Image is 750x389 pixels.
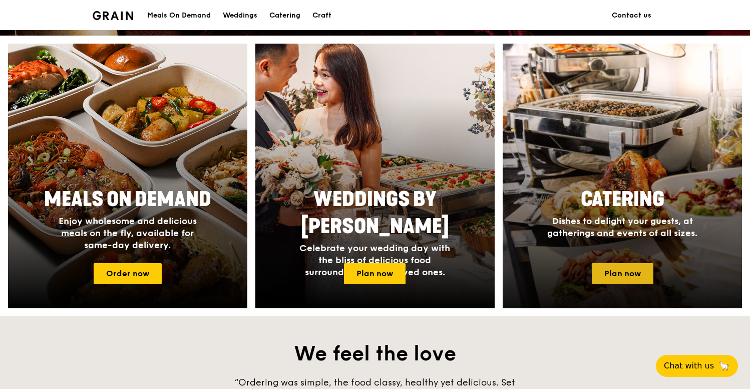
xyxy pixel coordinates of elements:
[223,1,257,31] div: Weddings
[606,1,657,31] a: Contact us
[299,243,450,278] span: Celebrate your wedding day with the bliss of delicious food surrounded by your loved ones.
[269,1,300,31] div: Catering
[94,263,162,284] a: Order now
[8,44,247,308] img: meals-on-demand-card.d2b6f6db.png
[312,1,331,31] div: Craft
[263,1,306,31] a: Catering
[147,1,211,31] div: Meals On Demand
[718,360,730,372] span: 🦙
[217,1,263,31] a: Weddings
[503,44,742,308] a: CateringDishes to delight your guests, at gatherings and events of all sizes.Plan now
[255,44,495,308] a: Weddings by [PERSON_NAME]Celebrate your wedding day with the bliss of delicious food surrounded b...
[44,187,211,212] span: Meals On Demand
[581,187,664,212] span: Catering
[93,11,133,20] img: Grain
[344,263,406,284] a: Plan now
[547,216,697,239] span: Dishes to delight your guests, at gatherings and events of all sizes.
[656,355,738,377] button: Chat with us🦙
[664,360,714,372] span: Chat with us
[306,1,337,31] a: Craft
[301,187,449,239] span: Weddings by [PERSON_NAME]
[8,44,247,308] a: Meals On DemandEnjoy wholesome and delicious meals on the fly, available for same-day delivery.Or...
[59,216,197,251] span: Enjoy wholesome and delicious meals on the fly, available for same-day delivery.
[255,44,495,308] img: weddings-card.4f3003b8.jpg
[592,263,653,284] a: Plan now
